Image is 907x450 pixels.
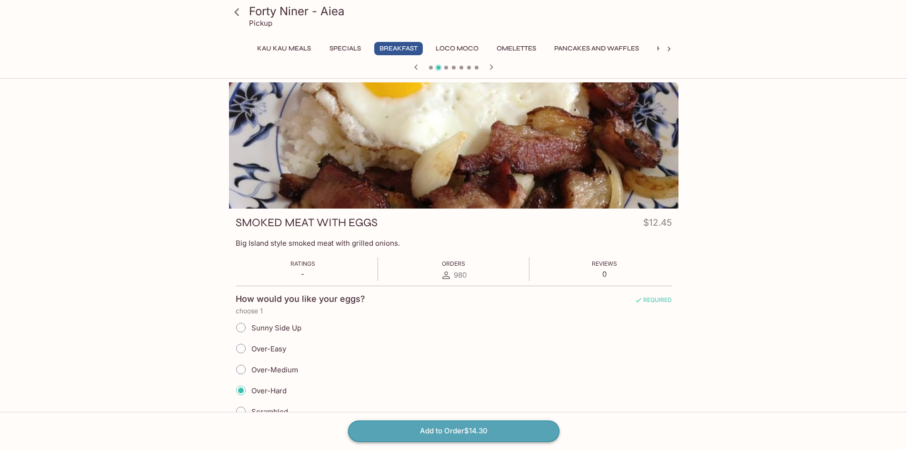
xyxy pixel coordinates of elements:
span: Over-Medium [251,365,298,374]
span: REQUIRED [635,296,672,307]
span: Over-Hard [251,386,287,395]
span: 980 [454,270,467,280]
button: Loco Moco [430,42,484,55]
button: Kau Kau Meals [252,42,316,55]
button: Specials [324,42,367,55]
span: Orders [442,260,465,267]
button: Breakfast [374,42,423,55]
h4: How would you like your eggs? [236,294,365,304]
h3: Forty Niner - Aiea [249,4,675,19]
span: Scrambled [251,407,288,416]
h4: $12.45 [643,215,672,234]
p: Big Island style smoked meat with grilled onions. [236,239,672,248]
button: Pancakes and Waffles [549,42,644,55]
p: Pickup [249,19,272,28]
p: 0 [592,270,617,279]
div: SMOKED MEAT WITH EGGS [229,82,678,209]
span: Over-Easy [251,344,286,353]
p: choose 1 [236,307,672,315]
button: Add to Order$14.30 [348,420,559,441]
span: Reviews [592,260,617,267]
p: - [290,270,315,279]
h3: SMOKED MEAT WITH EGGS [236,215,378,230]
button: Omelettes [491,42,541,55]
span: Sunny Side Up [251,323,301,332]
span: Ratings [290,260,315,267]
button: Hawaiian Style French Toast [652,42,769,55]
